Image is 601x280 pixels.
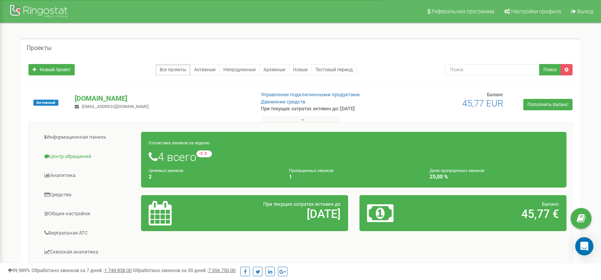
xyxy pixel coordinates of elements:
[190,64,220,75] a: Активные
[577,8,593,14] span: Выход
[27,45,52,52] h5: Проекты
[289,64,312,75] a: Новые
[75,94,248,103] p: [DOMAIN_NAME]
[487,92,503,97] span: Баланс
[289,174,418,180] h4: 1
[208,267,235,273] u: 7 556 750,00
[35,243,141,261] a: Сквозная аналитика
[35,128,141,147] a: Информационная панель
[430,174,559,180] h4: 25,00 %
[261,105,388,113] p: При текущих затратах активен до: [DATE]
[149,168,183,173] small: Целевых звонков
[216,208,340,220] h2: [DATE]
[542,201,559,207] span: Баланс
[35,186,141,204] a: Средства
[149,150,559,163] h1: 4 всего
[462,98,503,109] span: 45,77 EUR
[149,174,278,180] h4: 2
[539,64,561,75] button: Поиск
[35,224,141,242] a: Виртуальная АТС
[445,64,540,75] input: Поиск
[35,205,141,223] a: Общие настройки
[28,64,75,75] a: Новый проект
[263,201,341,207] span: При текущих затратах активен до
[511,8,561,14] span: Настройки профиля
[523,99,573,110] a: Пополнить баланс
[261,92,360,97] a: Управление подключенными продуктами
[196,150,212,157] small: -3
[261,99,305,105] a: Движение средств
[104,267,132,273] u: 1 744 838,00
[289,168,333,173] small: Пропущенных звонков
[35,147,141,166] a: Центр обращений
[219,64,260,75] a: Непродленные
[33,100,58,106] span: Активный
[155,64,190,75] a: Все проекты
[259,64,289,75] a: Архивные
[432,8,494,14] span: Реферальная программа
[82,104,149,109] span: [EMAIL_ADDRESS][DOMAIN_NAME]
[149,141,210,145] small: Статистика звонков за неделю
[133,267,235,273] span: Обработано звонков за 30 дней :
[8,267,30,273] span: 99,989%
[430,168,484,173] small: Доля пропущенных звонков
[35,166,141,185] a: Аналитика
[435,208,559,220] h2: 45,77 €
[31,267,132,273] span: Обработано звонков за 7 дней :
[311,64,357,75] a: Тестовый период
[575,237,593,255] div: Open Intercom Messenger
